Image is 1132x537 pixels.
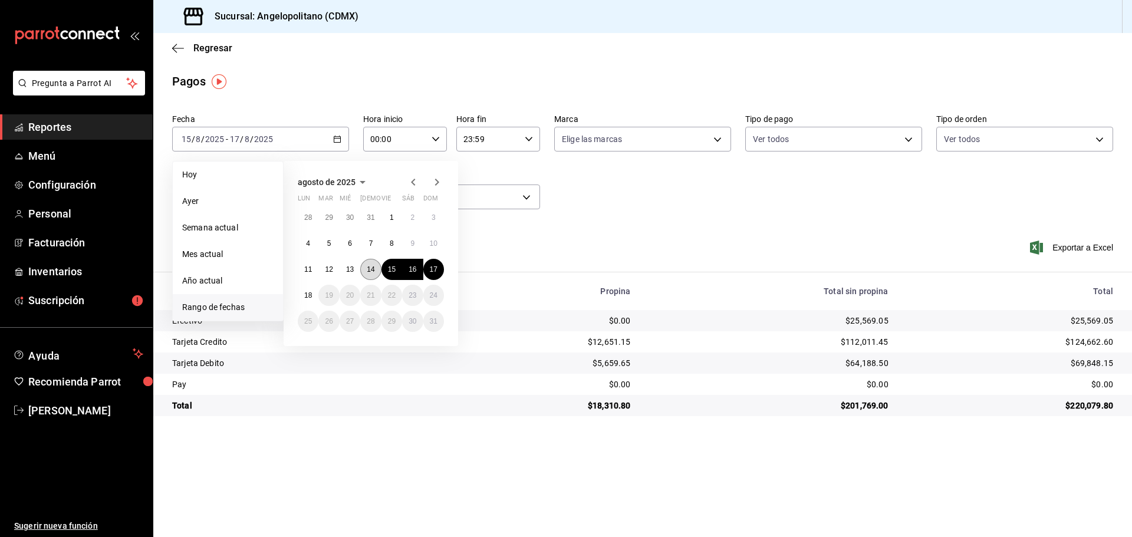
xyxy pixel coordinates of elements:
abbr: 19 de agosto de 2025 [325,291,333,299]
button: 9 de agosto de 2025 [402,233,423,254]
abbr: 10 de agosto de 2025 [430,239,437,248]
button: 12 de agosto de 2025 [318,259,339,280]
button: 19 de agosto de 2025 [318,285,339,306]
button: Pregunta a Parrot AI [13,71,145,95]
img: Tooltip marker [212,74,226,89]
button: 11 de agosto de 2025 [298,259,318,280]
button: 28 de agosto de 2025 [360,311,381,332]
div: $220,079.80 [907,400,1113,411]
span: Inventarios [28,263,143,279]
button: 15 de agosto de 2025 [381,259,402,280]
button: 16 de agosto de 2025 [402,259,423,280]
button: open_drawer_menu [130,31,139,40]
div: Total [172,400,440,411]
button: 29 de agosto de 2025 [381,311,402,332]
label: Hora inicio [363,115,447,123]
div: Tarjeta Debito [172,357,440,369]
abbr: 2 de agosto de 2025 [410,213,414,222]
span: agosto de 2025 [298,177,356,187]
div: Pagos [172,73,206,90]
div: $12,651.15 [459,336,631,348]
div: $0.00 [459,315,631,327]
button: 20 de agosto de 2025 [340,285,360,306]
div: $201,769.00 [649,400,888,411]
button: 18 de agosto de 2025 [298,285,318,306]
abbr: 12 de agosto de 2025 [325,265,333,274]
input: -- [195,134,201,144]
abbr: 16 de agosto de 2025 [409,265,416,274]
span: Rango de fechas [182,301,274,314]
div: $124,662.60 [907,336,1113,348]
abbr: 24 de agosto de 2025 [430,291,437,299]
button: 5 de agosto de 2025 [318,233,339,254]
abbr: sábado [402,195,414,207]
abbr: 30 de agosto de 2025 [409,317,416,325]
div: $0.00 [459,378,631,390]
input: -- [244,134,250,144]
div: Total sin propina [649,286,888,296]
div: $5,659.65 [459,357,631,369]
span: Suscripción [28,292,143,308]
span: [PERSON_NAME] [28,403,143,419]
button: 17 de agosto de 2025 [423,259,444,280]
span: Ayuda [28,347,128,361]
abbr: 25 de agosto de 2025 [304,317,312,325]
abbr: 5 de agosto de 2025 [327,239,331,248]
input: -- [181,134,192,144]
button: 13 de agosto de 2025 [340,259,360,280]
abbr: 13 de agosto de 2025 [346,265,354,274]
button: 25 de agosto de 2025 [298,311,318,332]
abbr: 14 de agosto de 2025 [367,265,374,274]
span: Pregunta a Parrot AI [32,77,127,90]
div: $25,569.05 [649,315,888,327]
button: 6 de agosto de 2025 [340,233,360,254]
abbr: 9 de agosto de 2025 [410,239,414,248]
span: / [192,134,195,144]
label: Fecha [172,115,349,123]
span: Recomienda Parrot [28,374,143,390]
abbr: 17 de agosto de 2025 [430,265,437,274]
button: 14 de agosto de 2025 [360,259,381,280]
abbr: 20 de agosto de 2025 [346,291,354,299]
button: 10 de agosto de 2025 [423,233,444,254]
span: Regresar [193,42,232,54]
span: Ver todos [944,133,980,145]
div: Propina [459,286,631,296]
div: $25,569.05 [907,315,1113,327]
button: 2 de agosto de 2025 [402,207,423,228]
button: 26 de agosto de 2025 [318,311,339,332]
abbr: 31 de agosto de 2025 [430,317,437,325]
button: 29 de julio de 2025 [318,207,339,228]
input: -- [229,134,240,144]
label: Tipo de orden [936,115,1113,123]
div: Total [907,286,1113,296]
abbr: 23 de agosto de 2025 [409,291,416,299]
abbr: 26 de agosto de 2025 [325,317,333,325]
abbr: 6 de agosto de 2025 [348,239,352,248]
span: / [240,134,243,144]
div: $18,310.80 [459,400,631,411]
label: Tipo de pago [745,115,922,123]
button: 30 de julio de 2025 [340,207,360,228]
div: $0.00 [649,378,888,390]
button: 28 de julio de 2025 [298,207,318,228]
span: / [250,134,254,144]
div: $69,848.15 [907,357,1113,369]
input: ---- [254,134,274,144]
button: 30 de agosto de 2025 [402,311,423,332]
button: 4 de agosto de 2025 [298,233,318,254]
abbr: domingo [423,195,438,207]
div: Pay [172,378,440,390]
abbr: 27 de agosto de 2025 [346,317,354,325]
span: Facturación [28,235,143,251]
button: 3 de agosto de 2025 [423,207,444,228]
div: $112,011.45 [649,336,888,348]
abbr: viernes [381,195,391,207]
button: Exportar a Excel [1032,241,1113,255]
span: Elige las marcas [562,133,622,145]
button: 31 de agosto de 2025 [423,311,444,332]
abbr: 7 de agosto de 2025 [369,239,373,248]
abbr: 28 de julio de 2025 [304,213,312,222]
